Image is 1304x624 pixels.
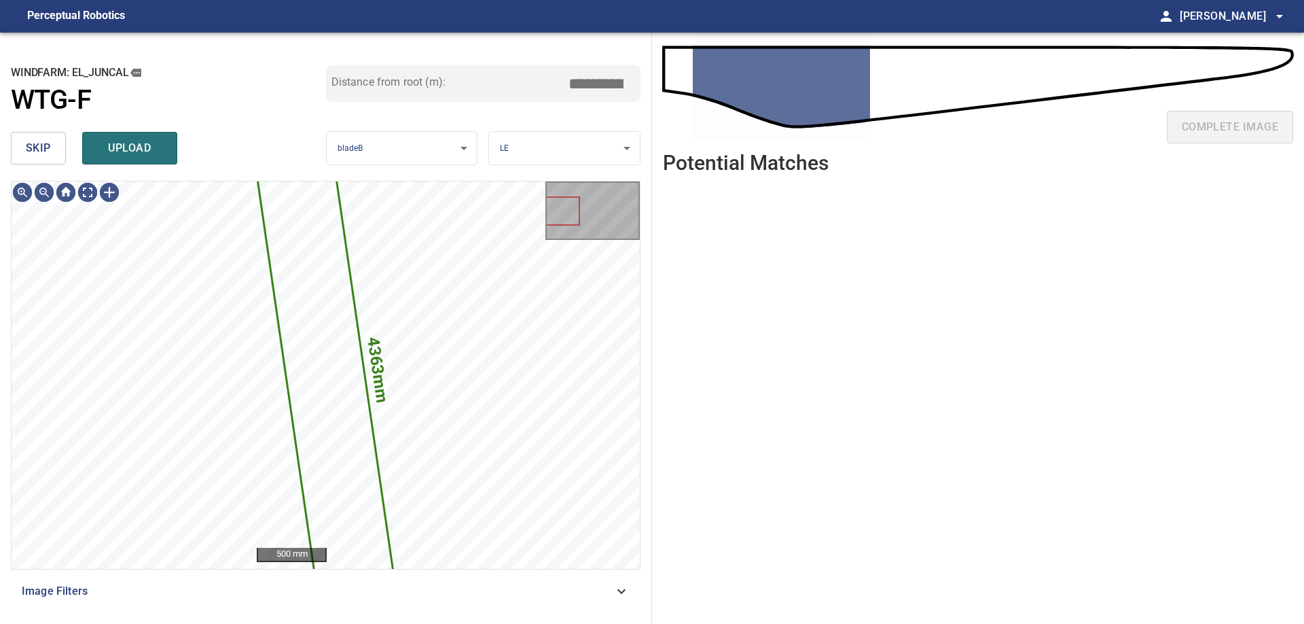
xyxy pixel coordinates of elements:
span: [PERSON_NAME] [1180,7,1288,26]
h2: Potential Matches [663,152,829,174]
img: Toggle full page [77,181,98,203]
div: LE [489,131,640,166]
span: arrow_drop_down [1271,8,1288,24]
text: 4363mm [363,336,392,404]
img: Go home [55,181,77,203]
button: [PERSON_NAME] [1174,3,1288,30]
span: LE [500,143,509,153]
h2: windfarm: El_Juncal [11,65,326,80]
button: skip [11,132,66,164]
button: copy message details [128,65,143,80]
img: Zoom out [33,181,55,203]
span: Image Filters [22,583,613,600]
div: Image Filters [11,575,640,608]
a: WTG-F [11,84,326,116]
img: Toggle selection [98,181,120,203]
figcaption: Perceptual Robotics [27,5,125,27]
span: bladeB [338,143,363,153]
span: upload [97,139,162,158]
div: bladeB [327,131,477,166]
label: Distance from root (m): [331,77,446,88]
h1: WTG-F [11,84,91,116]
span: skip [26,139,51,158]
button: upload [82,132,177,164]
img: Zoom in [12,181,33,203]
span: person [1158,8,1174,24]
